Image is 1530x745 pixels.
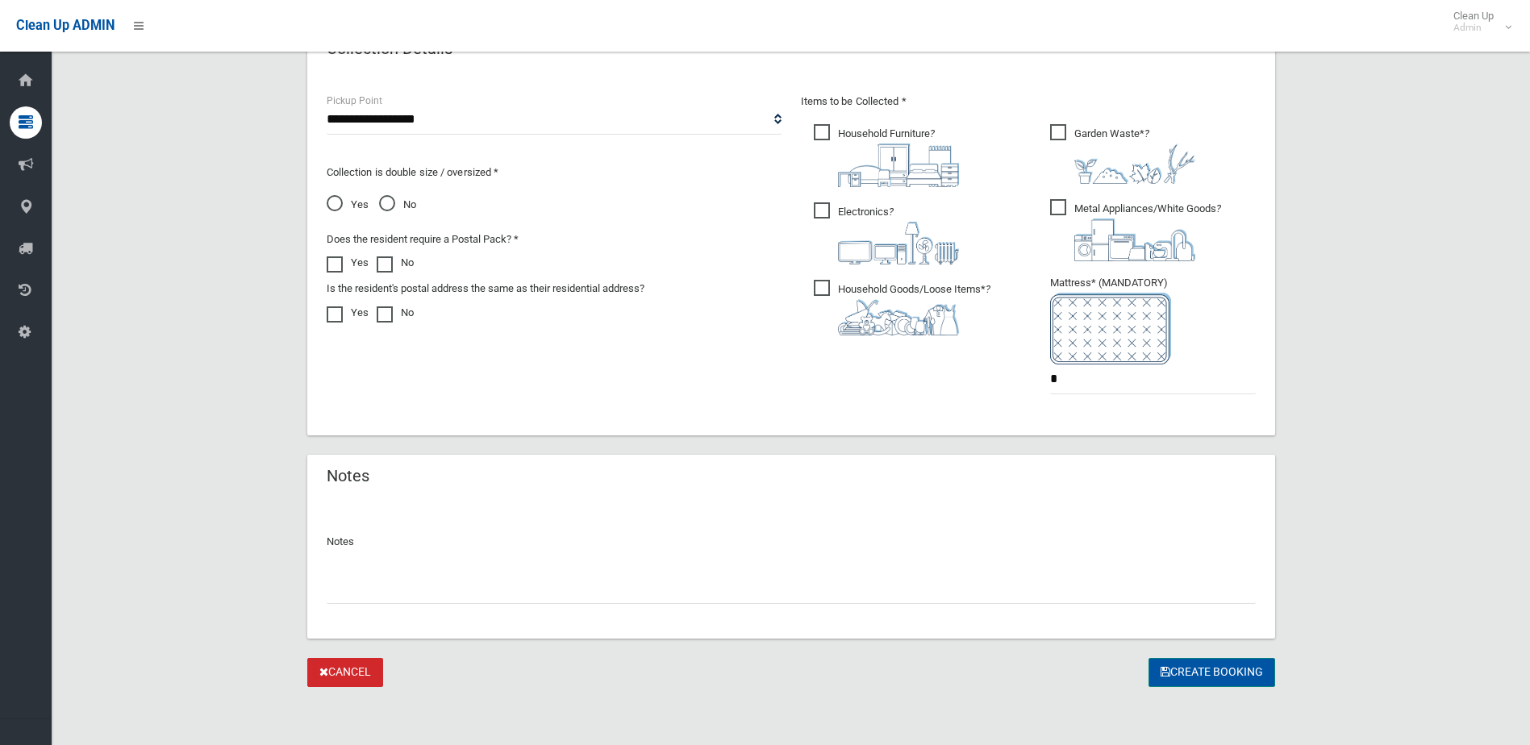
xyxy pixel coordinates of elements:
[1050,277,1256,364] span: Mattress* (MANDATORY)
[1453,22,1494,34] small: Admin
[327,163,782,182] p: Collection is double size / oversized *
[307,460,389,492] header: Notes
[1050,124,1195,184] span: Garden Waste*
[1074,219,1195,261] img: 36c1b0289cb1767239cdd3de9e694f19.png
[838,144,959,187] img: aa9efdbe659d29b613fca23ba79d85cb.png
[377,303,414,323] label: No
[801,92,1256,111] p: Items to be Collected *
[327,195,369,214] span: Yes
[1050,199,1221,261] span: Metal Appliances/White Goods
[1050,293,1171,364] img: e7408bece873d2c1783593a074e5cb2f.png
[327,532,1256,551] p: Notes
[814,124,959,187] span: Household Furniture
[1149,658,1275,688] button: Create Booking
[327,253,369,273] label: Yes
[379,195,416,214] span: No
[327,303,369,323] label: Yes
[327,279,644,298] label: Is the resident's postal address the same as their residential address?
[814,202,959,264] span: Electronics
[307,658,383,688] a: Cancel
[838,127,959,187] i: ?
[16,18,115,33] span: Clean Up ADMIN
[1074,202,1221,261] i: ?
[1445,10,1510,34] span: Clean Up
[327,230,519,249] label: Does the resident require a Postal Pack? *
[838,222,959,264] img: 394712a680b73dbc3d2a6a3a7ffe5a07.png
[838,299,959,335] img: b13cc3517677393f34c0a387616ef184.png
[838,206,959,264] i: ?
[1074,144,1195,184] img: 4fd8a5c772b2c999c83690221e5242e0.png
[814,280,990,335] span: Household Goods/Loose Items*
[377,253,414,273] label: No
[1074,127,1195,184] i: ?
[838,283,990,335] i: ?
